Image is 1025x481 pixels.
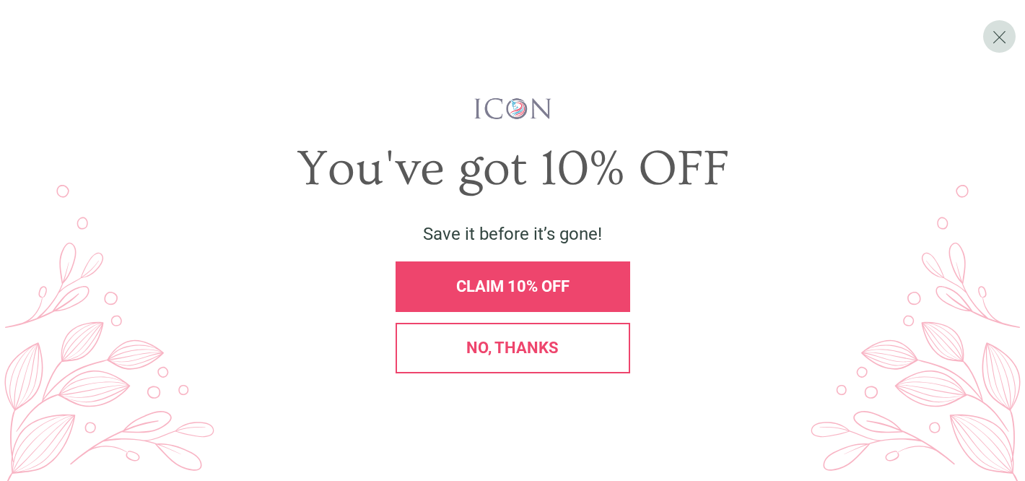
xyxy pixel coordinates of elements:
span: No, thanks [466,339,559,357]
span: You've got 10% OFF [297,141,729,197]
span: Save it before it’s gone! [423,224,602,244]
span: CLAIM 10% OFF [456,277,570,295]
img: iconwallstickersl_1754656298800.png [472,97,554,121]
span: X [992,26,1007,48]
